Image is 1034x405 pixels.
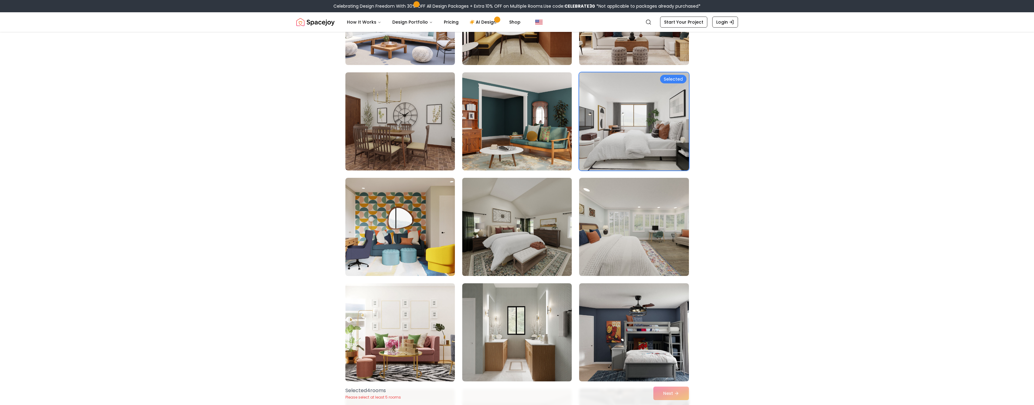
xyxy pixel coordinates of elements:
[462,283,572,381] img: Room room-26
[462,72,572,170] img: Room room-20
[535,18,543,26] img: United States
[579,72,689,170] img: Room room-21
[345,178,455,276] img: Room room-22
[439,16,463,28] a: Pricing
[387,16,438,28] button: Design Portfolio
[296,16,335,28] img: Spacejoy Logo
[564,3,595,9] b: CELEBRATE30
[595,3,701,9] span: *Not applicable to packages already purchased*
[465,16,503,28] a: AI Design
[504,16,525,28] a: Shop
[345,283,455,381] img: Room room-25
[579,178,689,276] img: Room room-24
[342,16,386,28] button: How It Works
[660,75,686,83] div: Selected
[345,395,401,400] p: Please select at least 5 rooms
[345,387,401,394] p: Selected 4 room s
[296,12,738,32] nav: Global
[459,175,575,278] img: Room room-23
[345,72,455,170] img: Room room-19
[296,16,335,28] a: Spacejoy
[544,3,595,9] span: Use code:
[342,16,525,28] nav: Main
[333,3,701,9] div: Celebrating Design Freedom With 30% OFF All Design Packages + Extra 10% OFF on Multiple Rooms.
[660,17,707,28] a: Start Your Project
[579,283,689,381] img: Room room-27
[712,17,738,28] a: Login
